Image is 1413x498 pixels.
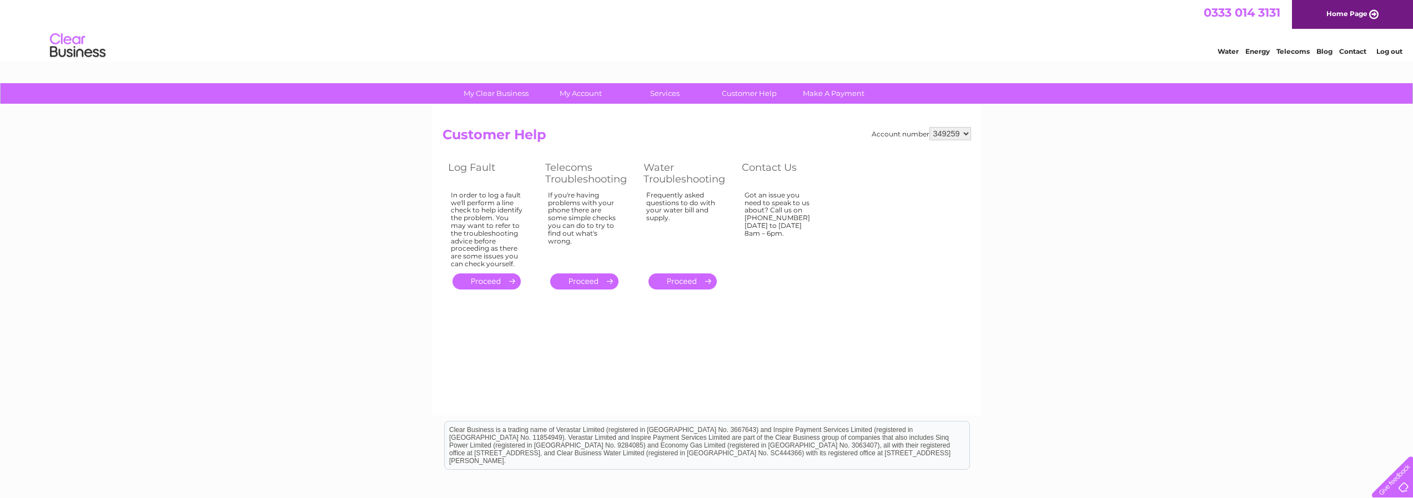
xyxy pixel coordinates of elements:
a: Telecoms [1276,47,1310,55]
div: Got an issue you need to speak to us about? Call us on [PHONE_NUMBER] [DATE] to [DATE] 8am – 6pm. [745,191,817,263]
div: Frequently asked questions to do with your water bill and supply. [646,191,720,263]
a: Services [619,83,711,104]
a: My Account [535,83,626,104]
a: . [550,273,618,289]
div: If you're having problems with your phone there are some simple checks you can do to try to find ... [548,191,621,263]
a: . [648,273,717,289]
th: Water Troubleshooting [638,159,736,188]
div: In order to log a fault we'll perform a line check to help identify the problem. You may want to ... [451,191,523,268]
a: Water [1218,47,1239,55]
a: Customer Help [703,83,795,104]
img: logo.png [49,29,106,63]
a: My Clear Business [450,83,542,104]
th: Contact Us [736,159,833,188]
a: Contact [1339,47,1366,55]
a: . [452,273,521,289]
a: Energy [1245,47,1270,55]
div: Account number [872,127,971,140]
th: Telecoms Troubleshooting [540,159,638,188]
a: Blog [1316,47,1332,55]
th: Log Fault [442,159,540,188]
a: Log out [1376,47,1402,55]
div: Clear Business is a trading name of Verastar Limited (registered in [GEOGRAPHIC_DATA] No. 3667643... [445,6,969,54]
h2: Customer Help [442,127,971,148]
a: Make A Payment [788,83,879,104]
a: 0333 014 3131 [1204,6,1280,19]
